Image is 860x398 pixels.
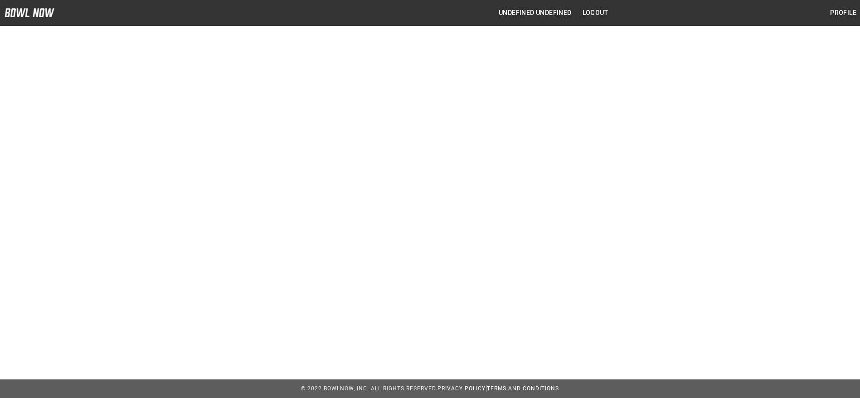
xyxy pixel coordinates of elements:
[301,385,437,392] span: © 2022 BowlNow, Inc. All Rights Reserved.
[826,5,860,21] button: Profile
[487,385,559,392] a: Terms and Conditions
[495,5,575,21] button: undefined undefined
[579,5,612,21] button: Logout
[5,8,54,17] img: logo
[437,385,486,392] a: Privacy Policy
